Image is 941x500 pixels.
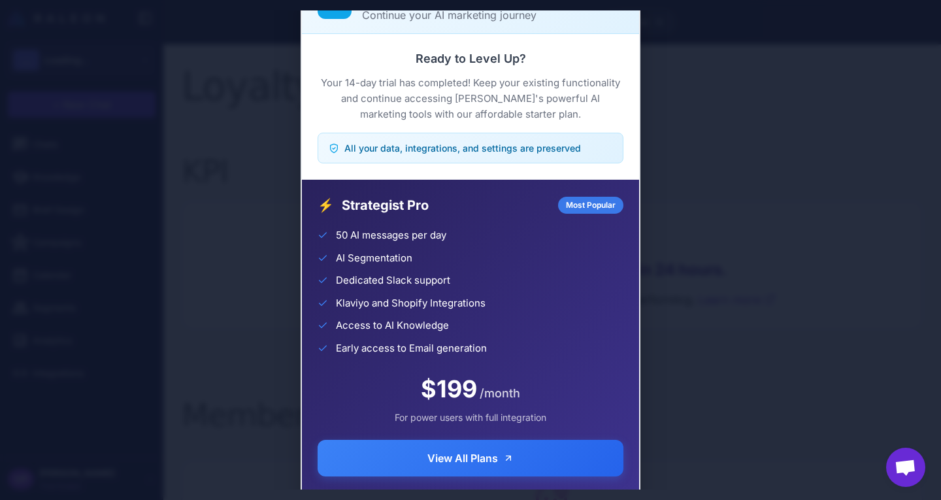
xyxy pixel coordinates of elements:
span: 50 AI messages per day [336,228,446,243]
span: Dedicated Slack support [336,273,450,288]
span: /month [480,384,520,402]
span: Klaviyo and Shopify Integrations [336,296,486,311]
button: View All Plans [318,440,623,476]
div: For power users with full integration [318,410,623,424]
p: Your 14-day trial has completed! Keep your existing functionality and continue accessing [PERSON_... [318,75,623,122]
span: AI Segmentation [336,251,412,266]
span: Early access to Email generation [336,341,487,356]
span: Strategist Pro [342,195,550,215]
span: View All Plans [427,450,498,466]
span: ⚡ [318,195,334,215]
span: All your data, integrations, and settings are preserved [344,141,581,155]
div: Open chat [886,448,925,487]
div: Most Popular [558,197,623,214]
p: Continue your AI marketing journey [362,7,623,23]
span: Access to AI Knowledge [336,318,449,333]
h3: Ready to Level Up? [318,50,623,67]
span: $199 [421,371,477,407]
